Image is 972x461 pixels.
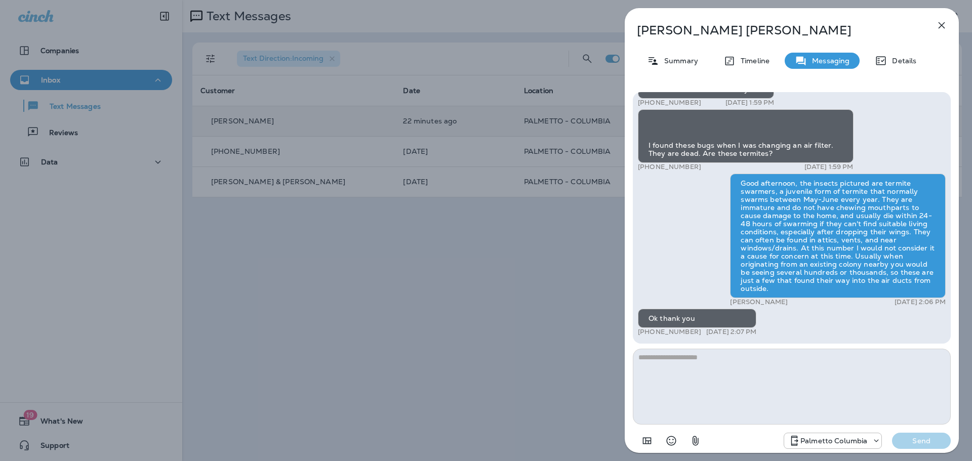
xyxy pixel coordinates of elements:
p: [PERSON_NAME] [PERSON_NAME] [637,23,913,37]
p: [DATE] 1:59 PM [725,97,775,105]
img: twilio-download [649,128,657,136]
p: Palmetto Columbia [800,437,867,445]
p: Timeline [736,57,769,65]
p: [DATE] 1:59 PM [804,163,854,171]
p: [DATE] 2:06 PM [895,298,946,306]
p: [PHONE_NUMBER] [638,328,701,336]
div: +1 (803) 233-5290 [784,435,881,447]
p: [DATE] 2:07 PM [706,328,756,336]
img: twilio-download [649,114,657,122]
button: Select an emoji [661,431,681,451]
p: Summary [659,57,698,65]
div: I found these bugs when I was changing an air filter. They are dead. Are these termites? [638,108,854,163]
div: Ok thank you [638,309,756,328]
p: Details [887,57,916,65]
p: Messaging [807,57,849,65]
p: [PHONE_NUMBER] [638,97,701,105]
div: Good afternoon, the insects pictured are termite swarmers, a juvenile form of termite that normal... [730,174,946,298]
p: [PHONE_NUMBER] [638,163,701,171]
button: Add in a premade template [637,431,657,451]
p: [PERSON_NAME] [730,298,788,306]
